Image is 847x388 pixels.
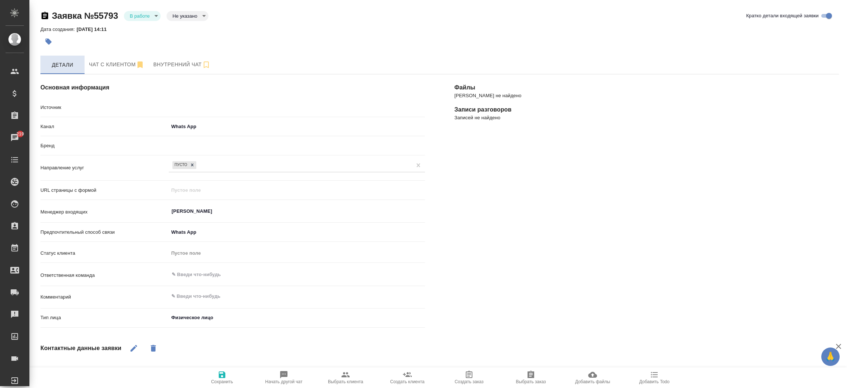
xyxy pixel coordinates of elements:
[40,83,425,92] h4: Основная информация
[125,339,143,357] button: Редактировать
[52,11,118,21] a: Заявка №55793
[639,379,669,384] span: Добавить Todo
[167,11,208,21] div: В работе
[202,60,211,69] svg: Подписаться
[169,367,425,378] input: Пустое поле
[169,226,425,239] div: Whats App
[454,83,839,92] h4: Файлы
[40,208,169,216] p: Менеджер входящих
[500,367,562,388] button: Выбрать заказ
[328,379,363,384] span: Выбрать клиента
[390,379,424,384] span: Создать клиента
[421,211,422,212] button: Open
[40,293,169,301] p: Комментарий
[171,250,416,257] div: Пустое поле
[171,270,398,279] input: ✎ Введи что-нибудь
[454,105,839,114] h4: Записи разговоров
[169,311,340,324] div: Физическое лицо
[40,250,169,257] p: Статус клиента
[376,367,438,388] button: Создать клиента
[516,379,546,384] span: Выбрать заказ
[40,164,169,172] p: Направление услуг
[265,379,302,384] span: Начать другой чат
[40,33,57,50] button: Добавить тэг
[40,142,169,149] p: Бренд
[211,379,233,384] span: Сохранить
[454,92,839,99] p: [PERSON_NAME] не найдено
[76,27,112,32] p: [DATE] 14:11
[315,367,376,388] button: Выбрать клиента
[136,60,144,69] svg: Отписаться
[40,314,169,321] p: Тип лица
[169,247,425,260] div: Пустое поле
[40,344,121,353] h4: Контактные данные заявки
[421,274,422,275] button: Open
[45,60,80,70] span: Детали
[40,187,169,194] p: URL страницы с формой
[623,367,685,388] button: Добавить Todo
[89,60,144,69] span: Чат с клиентом
[40,27,76,32] p: Дата создания:
[575,379,610,384] span: Добавить файлы
[153,60,211,69] span: Внутренний чат
[454,114,839,121] p: Записей не найдено
[169,185,425,195] input: Пустое поле
[821,348,840,366] button: 🙏
[253,367,315,388] button: Начать другой чат
[562,367,623,388] button: Добавить файлы
[124,11,161,21] div: В работе
[144,339,162,357] button: Удалить
[169,120,425,133] div: Whats App
[455,379,484,384] span: Создать заказ
[12,130,29,138] span: 219
[172,161,189,169] div: ПУСТО
[169,140,425,152] div: ​
[438,367,500,388] button: Создать заказ
[40,11,49,20] button: Скопировать ссылку
[746,12,819,20] span: Кратко детали входящей заявки
[191,367,253,388] button: Сохранить
[2,128,28,147] a: 219
[40,123,169,130] p: Канал
[169,101,425,114] div: ​
[40,272,169,279] p: Ответственная команда
[40,229,169,236] p: Предпочтительный способ связи
[170,13,199,19] button: Не указано
[85,56,149,74] button: 56950834172 (Li) - (undefined)
[128,13,152,19] button: В работе
[40,104,169,111] p: Источник
[824,349,837,364] span: 🙏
